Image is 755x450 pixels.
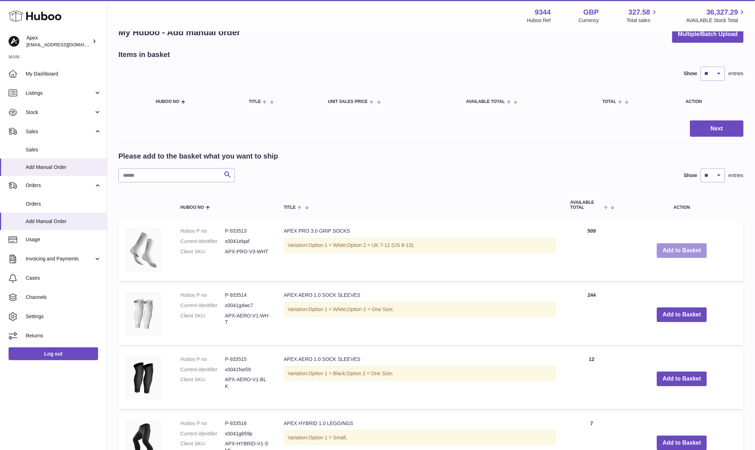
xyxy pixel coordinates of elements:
dd: APX-AERO-V1-WHT [225,312,270,326]
button: Add to Basket [657,243,707,258]
th: Action [620,193,744,217]
dd: x0041g4wc7 [225,302,270,309]
span: Stock [26,109,94,116]
img: APEX AERO 1.0 SOCK SLEEVES [126,292,161,336]
span: entries [729,172,744,179]
span: Option 1 = Black; [308,371,347,376]
dt: Huboo P no [180,420,225,427]
div: Huboo Ref [527,17,551,24]
span: Option 2 = UK 7-12 (US 8-13); [347,242,415,248]
span: Returns [26,332,101,339]
td: APEX PRO 3.0 GRIP SOCKS [277,221,563,281]
img: hello@apexsox.com [9,36,19,47]
dt: Current identifier [180,238,225,245]
span: AVAILABLE Stock Total [686,17,746,24]
span: Huboo no [180,205,204,210]
label: Show [684,172,697,179]
div: Currency [579,17,599,24]
dt: Huboo P no [180,292,225,299]
span: Add Manual Order [26,218,101,225]
h1: My Huboo - Add manual order [118,27,240,38]
dd: P-933515 [225,356,270,363]
span: Listings [26,90,94,97]
span: AVAILABLE Total [466,99,505,104]
dd: x0041elqaf [225,238,270,245]
button: Add to Basket [657,307,707,322]
span: Title [249,99,261,104]
dt: Current identifier [180,366,225,373]
span: Add Manual Order [26,164,101,171]
span: 36,327.29 [706,7,738,17]
img: APEX PRO 3.0 GRIP SOCKS [126,228,161,272]
span: [EMAIL_ADDRESS][DOMAIN_NAME] [26,42,105,47]
span: Unit Sales Price [328,99,368,104]
strong: 9344 [535,7,551,17]
h2: Please add to the basket what you want to ship [118,151,278,161]
span: Huboo no [156,99,179,104]
dd: P-933513 [225,228,270,234]
td: 509 [563,221,620,281]
div: Variation: [284,302,556,317]
dt: Huboo P no [180,228,225,234]
span: AVAILABLE Total [570,200,602,210]
span: Orders [26,201,101,207]
h2: Items in basket [118,50,170,60]
span: Title [284,205,296,210]
span: Invoicing and Payments [26,255,94,262]
button: Next [690,120,744,137]
dd: x0041fxe59 [225,366,270,373]
span: Channels [26,294,101,301]
td: APEX AERO 1.0 SOCK SLEEVES [277,349,563,409]
img: APEX AERO 1.0 SOCK SLEEVES [126,356,161,400]
div: Apex [26,35,91,48]
dt: Client SKU [180,248,225,255]
span: Settings [26,313,101,320]
span: My Dashboard [26,71,101,77]
span: Option 2 = One Size; [347,306,394,312]
span: Orders [26,182,94,189]
dd: P-933514 [225,292,270,299]
span: Total sales [627,17,658,24]
button: Multiple/Batch Upload [672,26,744,43]
span: Usage [26,236,101,243]
dd: P-933516 [225,420,270,427]
dd: APX-PRO-V3-WHT [225,248,270,255]
span: Option 1 = White; [308,306,347,312]
div: Variation: [284,366,556,381]
td: APEX AERO 1.0 SOCK SLEEVES [277,285,563,345]
button: Add to Basket [657,372,707,386]
dt: Huboo P no [180,356,225,363]
span: Cases [26,275,101,281]
td: 244 [563,285,620,345]
span: Total [602,99,616,104]
span: Option 2 = One Size; [347,371,393,376]
span: Option 1 = Small; [308,435,347,440]
a: 36,327.29 AVAILABLE Stock Total [686,7,746,24]
span: 327.58 [628,7,650,17]
dt: Client SKU [180,376,225,390]
dt: Current identifier [180,302,225,309]
span: Option 1 = White; [308,242,347,248]
div: Variation: [284,238,556,253]
strong: GBP [583,7,599,17]
span: Sales [26,146,101,153]
label: Show [684,70,697,77]
span: entries [729,70,744,77]
div: Variation: [284,430,556,445]
div: Action [686,99,736,104]
dt: Current identifier [180,430,225,437]
a: Log out [9,347,98,360]
dd: APX-AERO-V1-BLK [225,376,270,390]
dt: Client SKU [180,312,225,326]
td: 12 [563,349,620,409]
dd: x0041g659p [225,430,270,437]
a: 327.58 Total sales [627,7,658,24]
span: Sales [26,128,94,135]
